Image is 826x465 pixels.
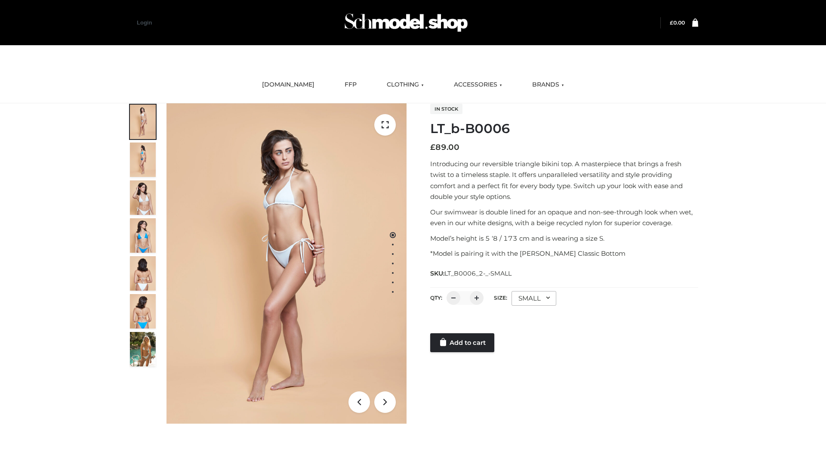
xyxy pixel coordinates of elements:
[137,19,152,26] a: Login
[670,19,685,26] a: £0.00
[670,19,673,26] span: £
[338,75,363,94] a: FFP
[526,75,570,94] a: BRANDS
[430,233,698,244] p: Model’s height is 5 ‘8 / 173 cm and is wearing a size S.
[130,180,156,215] img: ArielClassicBikiniTop_CloudNine_AzureSky_OW114ECO_3-scaled.jpg
[430,294,442,301] label: QTY:
[430,121,698,136] h1: LT_b-B0006
[430,143,459,152] bdi: 89.00
[430,333,494,352] a: Add to cart
[380,75,430,94] a: CLOTHING
[130,332,156,366] img: Arieltop_CloudNine_AzureSky2.jpg
[130,143,156,177] img: ArielClassicBikiniTop_CloudNine_AzureSky_OW114ECO_2-scaled.jpg
[447,75,509,94] a: ACCESSORIES
[430,248,698,259] p: *Model is pairing it with the [PERSON_NAME] Classic Bottom
[342,6,471,40] img: Schmodel Admin 964
[430,143,435,152] span: £
[512,291,556,306] div: SMALL
[130,256,156,291] img: ArielClassicBikiniTop_CloudNine_AzureSky_OW114ECO_7-scaled.jpg
[430,268,512,279] span: SKU:
[130,294,156,329] img: ArielClassicBikiniTop_CloudNine_AzureSky_OW114ECO_8-scaled.jpg
[670,19,685,26] bdi: 0.00
[494,294,507,301] label: Size:
[444,270,512,277] span: LT_B0006_2-_-SMALL
[430,207,698,229] p: Our swimwear is double lined for an opaque and non-see-through look when wet, even in our white d...
[256,75,321,94] a: [DOMAIN_NAME]
[166,103,407,424] img: ArielClassicBikiniTop_CloudNine_AzureSky_OW114ECO_1
[130,218,156,253] img: ArielClassicBikiniTop_CloudNine_AzureSky_OW114ECO_4-scaled.jpg
[130,105,156,139] img: ArielClassicBikiniTop_CloudNine_AzureSky_OW114ECO_1-scaled.jpg
[430,158,698,202] p: Introducing our reversible triangle bikini top. A masterpiece that brings a fresh twist to a time...
[430,104,462,114] span: In stock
